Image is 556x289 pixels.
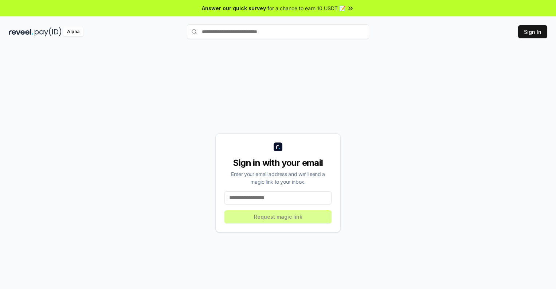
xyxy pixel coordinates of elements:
[224,157,332,169] div: Sign in with your email
[35,27,62,36] img: pay_id
[267,4,345,12] span: for a chance to earn 10 USDT 📝
[518,25,547,38] button: Sign In
[9,27,33,36] img: reveel_dark
[224,170,332,185] div: Enter your email address and we’ll send a magic link to your inbox.
[274,142,282,151] img: logo_small
[63,27,83,36] div: Alpha
[202,4,266,12] span: Answer our quick survey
